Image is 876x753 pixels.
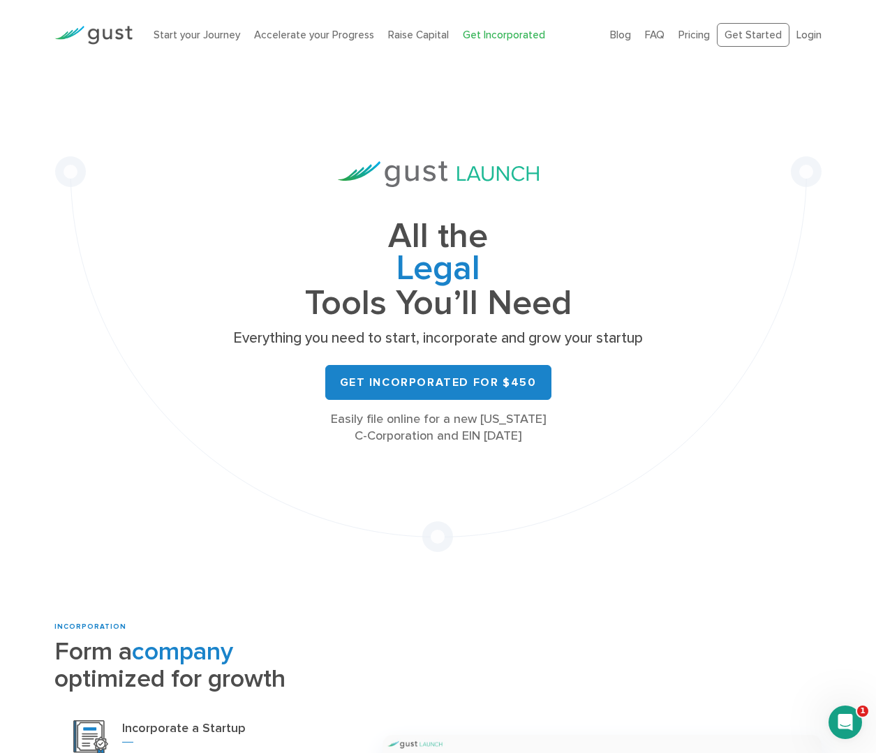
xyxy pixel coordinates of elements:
[325,365,551,400] a: Get Incorporated for $450
[388,29,449,41] a: Raise Capital
[229,253,648,288] span: Legal
[254,29,374,41] a: Accelerate your Progress
[229,221,648,319] h1: All the Tools You’ll Need
[610,29,631,41] a: Blog
[678,29,710,41] a: Pricing
[154,29,240,41] a: Start your Journey
[645,29,665,41] a: FAQ
[796,29,822,41] a: Login
[54,638,362,692] h2: Form a optimized for growth
[463,29,545,41] a: Get Incorporated
[54,26,133,45] img: Gust Logo
[229,329,648,348] p: Everything you need to start, incorporate and grow your startup
[132,636,233,666] span: company
[54,622,362,632] div: INCORPORATION
[229,411,648,445] div: Easily file online for a new [US_STATE] C-Corporation and EIN [DATE]
[338,161,539,187] img: Gust Launch Logo
[717,23,789,47] a: Get Started
[806,686,876,753] iframe: Chat Widget
[122,720,343,743] h3: Incorporate a Startup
